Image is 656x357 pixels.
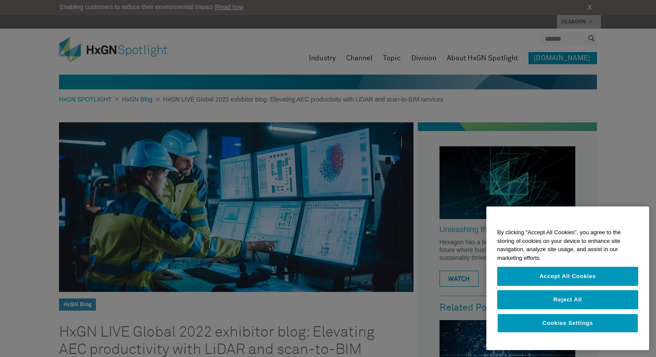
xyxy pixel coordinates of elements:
button: Reject All [497,290,638,309]
div: Privacy [486,206,649,350]
button: Cookies Settings [497,314,638,333]
button: Accept All Cookies [497,267,638,286]
div: Cookie banner [486,206,649,350]
div: By clicking “Accept All Cookies”, you agree to the storing of cookies on your device to enhance s... [486,224,649,267]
